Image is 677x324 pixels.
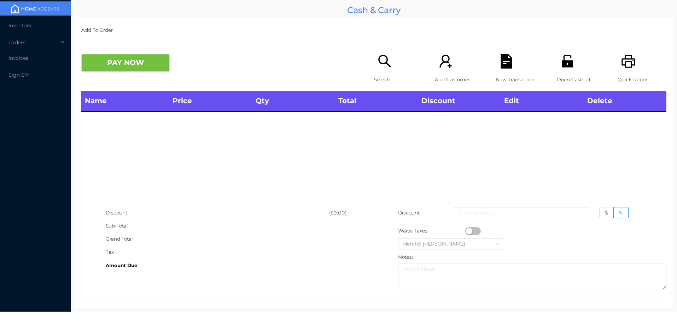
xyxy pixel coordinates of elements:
div: Merch5 Lawrence [402,238,472,249]
th: Delete [584,91,666,111]
p: Add Customer [435,73,484,86]
p: Open Cash Till [557,73,606,86]
p: Quick Report [618,73,666,86]
i: icon: unlock [560,54,575,69]
div: Grand Total [106,232,329,246]
th: Qty [252,91,335,111]
div: Sub-Total [106,219,329,232]
th: Discount [418,91,501,111]
span: Inventory [8,22,31,29]
label: Notes: [398,254,413,260]
p: Discount [398,206,420,219]
th: Edit [501,91,583,111]
p: Search [374,73,423,86]
span: $ [605,210,608,216]
i: icon: printer [621,54,636,69]
div: Tax [106,246,329,259]
p: New Transaction [496,73,544,86]
th: Name [81,91,169,111]
p: Add To Order [81,24,666,37]
span: Invoices [8,55,28,61]
img: mainBanner [8,4,62,14]
div: ($0.00) [329,206,374,219]
div: Waive Taxes [398,224,465,237]
span: % [619,210,623,216]
button: PAY NOW [81,54,170,72]
th: Total [335,91,418,111]
input: Enter Discount [454,207,588,218]
i: icon: file-text [499,54,514,69]
th: Price [169,91,252,111]
div: Discount [106,206,329,219]
i: icon: search [378,54,392,69]
i: icon: user-add [438,54,453,69]
div: Cash & Carry [74,4,673,17]
div: Amount Due [106,259,329,272]
i: icon: down [496,242,500,247]
span: Sign Off [8,72,29,78]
